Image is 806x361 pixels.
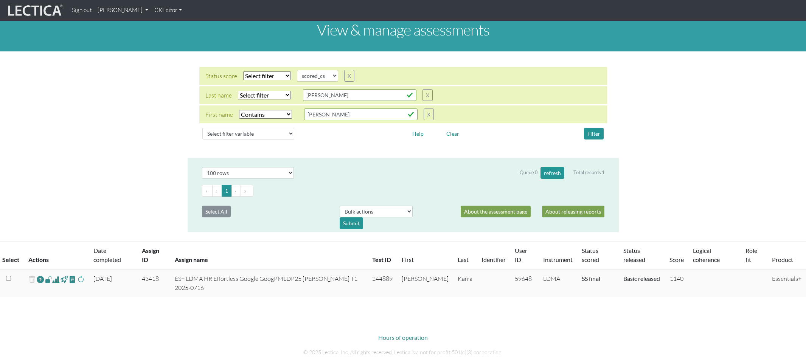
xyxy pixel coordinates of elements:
a: Basic released = basic report without a score has been released, Score(s) released = for Lectica ... [623,275,660,282]
img: lecticalive [6,3,63,18]
a: Product [772,256,793,263]
td: Essentials+ [767,269,806,297]
button: Help [409,128,427,139]
td: LDMA [539,269,577,297]
td: [DATE] [89,269,137,297]
th: Assign name [170,242,367,270]
td: Karra [453,269,477,297]
ul: Pagination [202,185,604,197]
a: Reopen [37,274,44,285]
th: Actions [24,242,89,270]
span: view [45,275,52,284]
span: Analyst score [52,275,59,284]
a: Help [409,129,427,136]
a: Last [458,256,469,263]
button: X [344,70,354,82]
th: Test ID [368,242,397,270]
button: refresh [540,167,564,179]
a: About the assessment page [461,206,531,217]
div: Last name [205,91,232,100]
a: [PERSON_NAME] [95,3,151,18]
a: Instrument [543,256,573,263]
a: First [402,256,414,263]
a: CKEditor [151,3,185,18]
td: [PERSON_NAME] [397,269,453,297]
button: Go to page 1 [222,185,231,197]
a: Status scored [582,247,599,263]
a: Identifier [481,256,506,263]
span: view [61,275,68,284]
a: Status released [623,247,645,263]
div: First name [205,110,233,119]
td: 43418 [137,269,170,297]
a: Logical coherence [693,247,720,263]
a: About releasing reports [542,206,604,217]
div: Queue 0 Total records 1 [520,167,604,179]
button: Clear [443,128,463,139]
td: 244889 [368,269,397,297]
a: Sign out [69,3,95,18]
span: view [69,275,76,284]
button: X [424,108,434,120]
button: X [422,89,433,101]
span: 1140 [670,275,683,282]
a: Score [669,256,684,263]
button: Select All [202,206,231,217]
span: rescore [77,275,84,284]
div: Submit [340,217,363,229]
td: ES+ LDMA HR Effortless Google GoogPMLDP25 [PERSON_NAME] T1 2025-0716 [170,269,367,297]
td: 59648 [510,269,539,297]
a: Date completed [93,247,121,263]
span: delete [28,274,36,285]
a: Completed = assessment has been completed; CS scored = assessment has been CLAS scored; LS scored... [582,275,600,282]
button: Filter [584,128,604,139]
a: Role fit [745,247,757,263]
th: Assign ID [137,242,170,270]
p: © 2025 Lectica, Inc. All rights reserved. Lectica is a not for profit 501(c)(3) corporation. [193,348,613,356]
div: Status score [205,71,237,81]
a: Hours of operation [378,334,428,341]
a: User ID [515,247,527,263]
